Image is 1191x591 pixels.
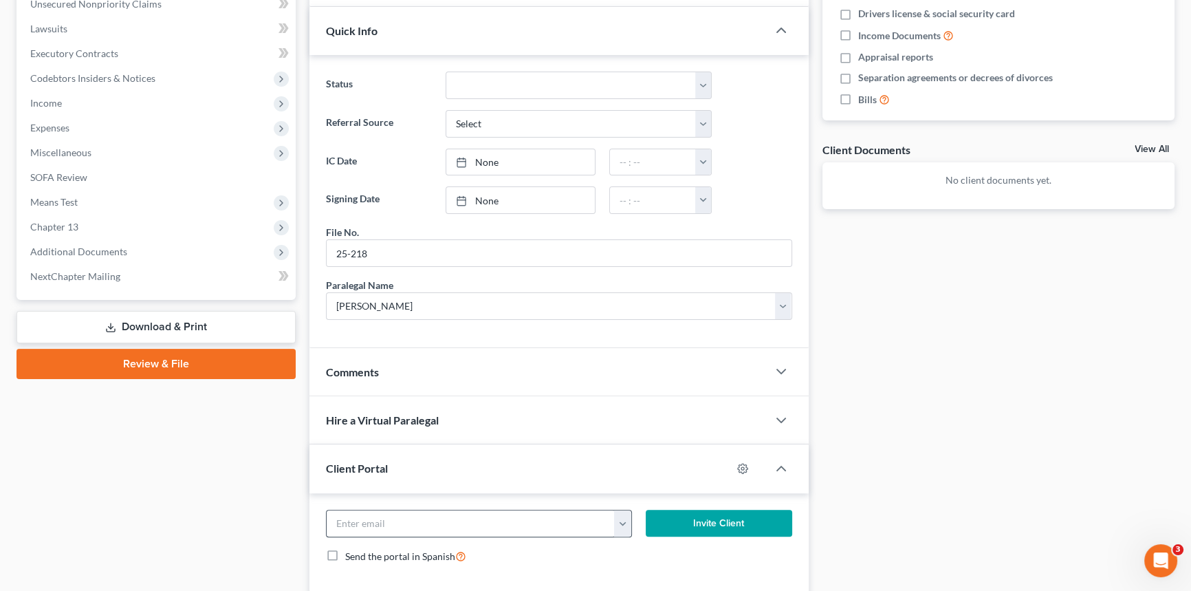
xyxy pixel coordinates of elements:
[446,149,594,175] a: None
[30,221,78,233] span: Chapter 13
[30,23,67,34] span: Lawsuits
[30,246,127,257] span: Additional Documents
[610,149,697,175] input: -- : --
[327,511,615,537] input: Enter email
[326,462,388,475] span: Client Portal
[319,72,439,99] label: Status
[345,550,455,562] span: Send the portal in Spanish
[19,41,296,66] a: Executory Contracts
[30,122,69,133] span: Expenses
[326,24,378,37] span: Quick Info
[326,225,359,239] div: File No.
[1135,144,1169,154] a: View All
[822,142,910,157] div: Client Documents
[17,349,296,379] a: Review & File
[446,187,594,213] a: None
[30,270,120,282] span: NextChapter Mailing
[30,147,91,158] span: Miscellaneous
[19,17,296,41] a: Lawsuits
[17,311,296,343] a: Download & Print
[1172,544,1183,555] span: 3
[319,110,439,138] label: Referral Source
[858,7,1015,21] span: Drivers license & social security card
[1144,544,1177,577] iframe: Intercom live chat
[30,171,87,183] span: SOFA Review
[319,186,439,214] label: Signing Date
[833,173,1164,187] p: No client documents yet.
[326,413,439,427] span: Hire a Virtual Paralegal
[19,264,296,289] a: NextChapter Mailing
[30,72,155,84] span: Codebtors Insiders & Notices
[326,278,393,292] div: Paralegal Name
[30,196,78,208] span: Means Test
[19,165,296,190] a: SOFA Review
[30,47,118,59] span: Executory Contracts
[858,71,1053,85] span: Separation agreements or decrees of divorces
[319,149,439,176] label: IC Date
[858,93,877,107] span: Bills
[858,50,933,64] span: Appraisal reports
[610,187,697,213] input: -- : --
[30,97,62,109] span: Income
[327,240,791,266] input: --
[646,510,792,537] button: Invite Client
[858,29,941,43] span: Income Documents
[326,365,379,378] span: Comments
